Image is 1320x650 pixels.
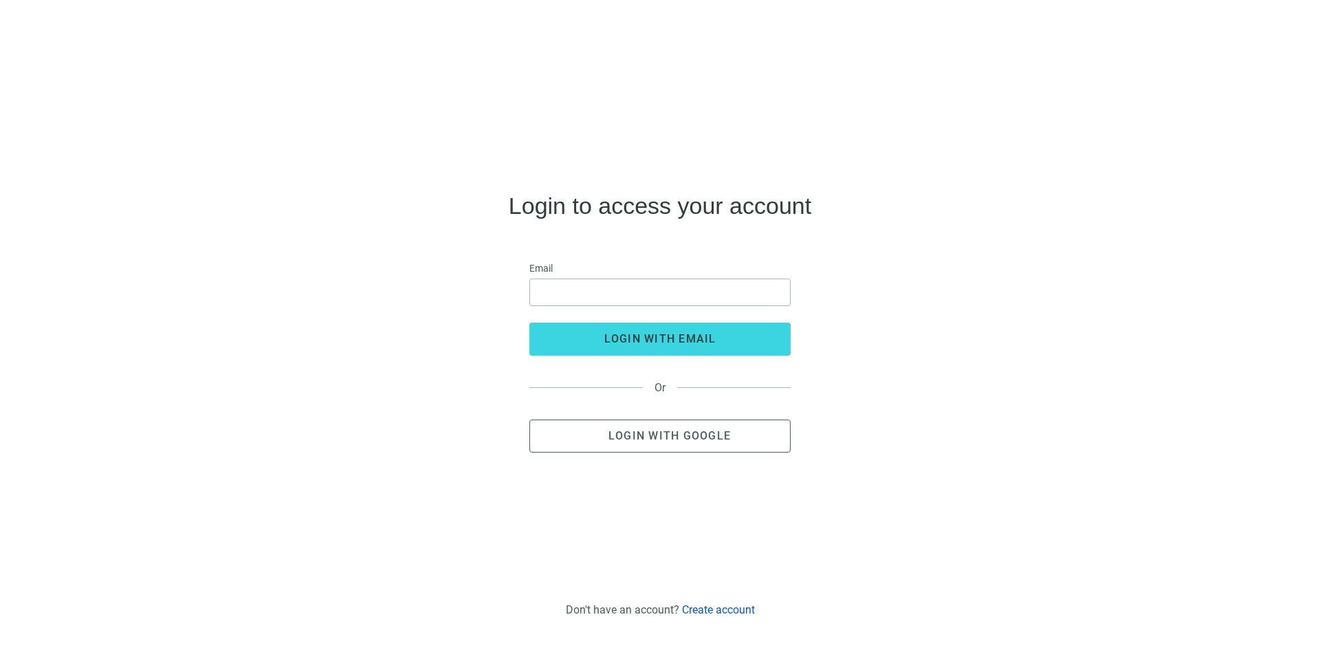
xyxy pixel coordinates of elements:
span: Email [529,261,553,276]
button: Login with Google [529,420,791,453]
span: Login with Google [608,429,731,442]
span: login with email [604,332,716,345]
h4: Login to access your account [509,195,811,217]
a: Create account [682,603,755,616]
span: Or [643,381,677,394]
div: Don't have an account? [566,603,755,616]
button: login with email [529,323,791,356]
